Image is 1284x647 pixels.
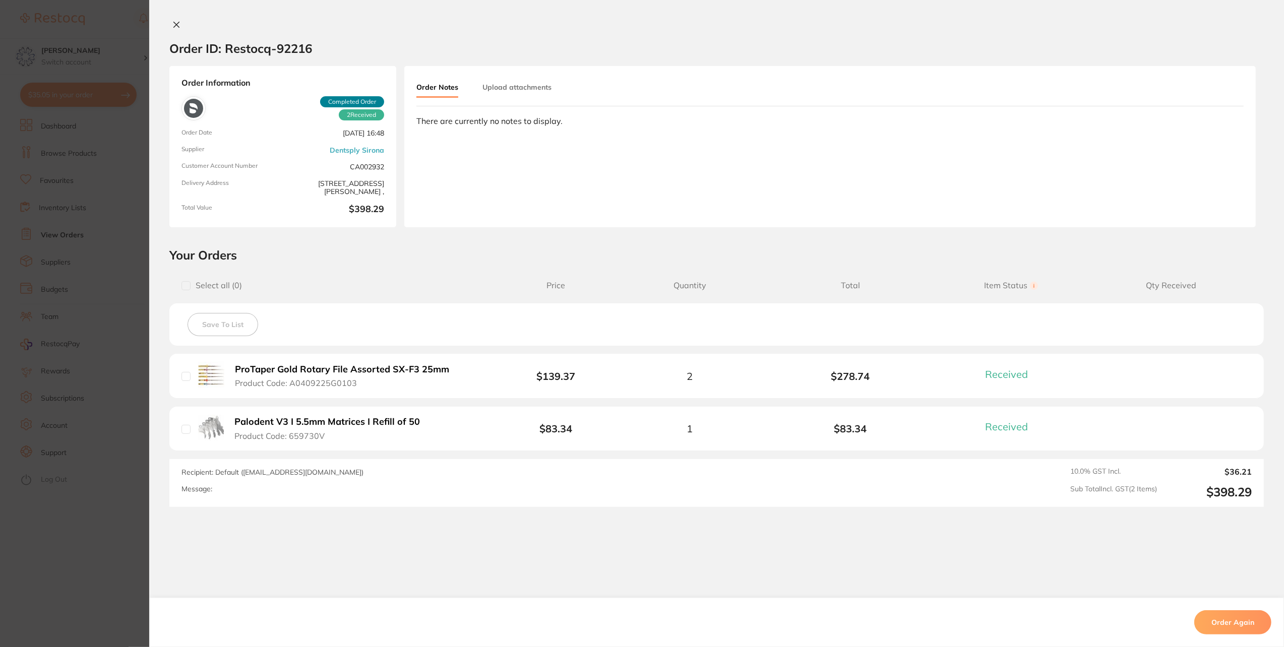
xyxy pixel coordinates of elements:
[287,162,384,171] span: CA002932
[320,96,384,107] span: Completed Order
[540,422,573,435] b: $83.34
[985,420,1028,433] span: Received
[1070,485,1157,499] span: Sub Total Incl. GST ( 2 Items)
[287,204,384,215] b: $398.29
[181,129,279,138] span: Order Date
[169,41,312,56] h2: Order ID: Restocq- 92216
[982,368,1040,380] button: Received
[1165,467,1252,476] output: $36.21
[191,281,242,290] span: Select all ( 0 )
[198,362,224,388] img: ProTaper Gold Rotary File Assorted SX-F3 25mm
[287,179,384,196] span: [STREET_ADDRESS][PERSON_NAME] ,
[770,370,931,382] b: $278.74
[1165,485,1252,499] output: $398.29
[231,416,430,441] button: Palodent V3 I 5.5mm Matrices I Refill of 50 Product Code: 659730V
[1194,610,1271,634] button: Order Again
[985,368,1028,380] span: Received
[537,370,576,382] b: $139.37
[184,99,203,118] img: Dentsply Sirona
[235,378,357,387] span: Product Code: A0409225G0103
[982,420,1040,433] button: Received
[416,116,1244,125] div: There are currently no notes to display.
[770,281,931,290] span: Total
[416,78,458,98] button: Order Notes
[181,179,279,196] span: Delivery Address
[609,281,770,290] span: Quantity
[234,431,325,440] span: Product Code: 659730V
[181,78,384,88] strong: Order Information
[330,146,384,154] a: Dentsply Sirona
[1091,281,1252,290] span: Qty Received
[181,468,363,477] span: Recipient: Default ( [EMAIL_ADDRESS][DOMAIN_NAME] )
[687,423,693,434] span: 1
[181,204,279,215] span: Total Value
[181,485,212,493] label: Message:
[770,423,931,434] b: $83.34
[503,281,609,290] span: Price
[232,364,458,389] button: ProTaper Gold Rotary File Assorted SX-F3 25mm Product Code: A0409225G0103
[482,78,552,96] button: Upload attachments
[234,417,420,427] b: Palodent V3 I 5.5mm Matrices I Refill of 50
[169,247,1264,263] h2: Your Orders
[687,370,693,382] span: 2
[181,162,279,171] span: Customer Account Number
[931,281,1091,290] span: Item Status
[181,146,279,154] span: Supplier
[339,109,384,120] span: Received
[287,129,384,138] span: [DATE] 16:48
[198,415,224,440] img: Palodent V3 I 5.5mm Matrices I Refill of 50
[1070,467,1157,476] span: 10.0 % GST Incl.
[188,313,258,336] button: Save To List
[235,364,449,375] b: ProTaper Gold Rotary File Assorted SX-F3 25mm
